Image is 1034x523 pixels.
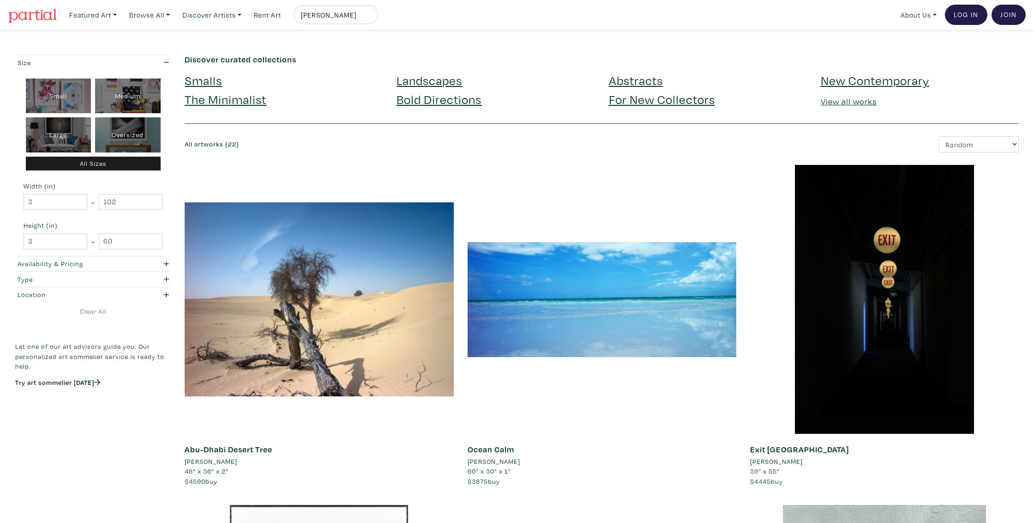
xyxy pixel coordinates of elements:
[397,91,481,107] a: Bold Directions
[185,91,266,107] a: The Minimalist
[65,6,121,24] a: Featured Art
[250,6,285,24] a: Rent Art
[95,117,161,152] div: Oversized
[24,183,162,189] small: Width (in)
[185,456,237,467] li: [PERSON_NAME]
[24,222,162,229] small: Height (in)
[15,378,100,387] a: Try art sommelier [DATE]
[18,274,128,285] div: Type
[15,341,171,371] p: Let one of our art advisors guide you. Our personalized art sommelier service is ready to help.
[26,79,91,114] div: Small
[945,5,987,25] a: Log In
[18,259,128,269] div: Availability & Pricing
[26,157,161,171] div: All Sizes
[750,477,783,486] span: buy
[15,287,171,303] button: Location
[609,91,715,107] a: For New Collectors
[821,96,877,107] a: View all works
[609,72,663,88] a: Abstracts
[15,55,171,70] button: Size
[468,477,500,486] span: buy
[185,55,1019,65] h6: Discover curated collections
[15,272,171,287] button: Type
[185,477,205,486] span: $4590
[750,467,780,475] span: 39" x 55"
[468,456,736,467] a: [PERSON_NAME]
[185,72,222,88] a: Smalls
[185,477,217,486] span: buy
[95,79,161,114] div: Medium
[15,396,171,416] iframe: Customer reviews powered by Trustpilot
[185,444,272,455] a: Abu-Dhabi Desert Tree
[397,72,462,88] a: Landscapes
[750,444,849,455] a: Exit [GEOGRAPHIC_DATA]
[300,9,369,21] input: Search
[125,6,174,24] a: Browse All
[26,117,91,152] div: Large
[750,456,803,467] li: [PERSON_NAME]
[185,140,595,148] h6: All artworks (22)
[18,58,128,68] div: Size
[821,72,929,88] a: New Contemporary
[91,196,95,208] span: -
[468,467,511,475] span: 60" x 30" x 1"
[185,467,228,475] span: 48" x 36" x 2"
[185,456,453,467] a: [PERSON_NAME]
[468,444,514,455] a: Ocean Calm
[468,477,488,486] span: $3875
[750,477,771,486] span: $4445
[15,256,171,272] button: Availability & Pricing
[896,6,941,24] a: About Us
[992,5,1026,25] a: Join
[468,456,520,467] li: [PERSON_NAME]
[91,235,95,248] span: -
[15,306,171,316] a: Clear All
[178,6,246,24] a: Discover Artists
[18,290,128,300] div: Location
[750,456,1019,467] a: [PERSON_NAME]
